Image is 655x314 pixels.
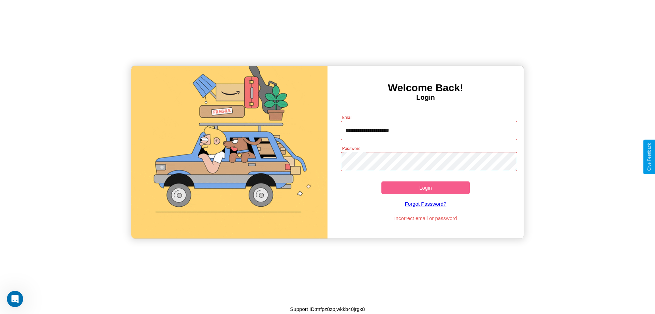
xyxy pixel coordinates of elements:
img: gif [131,66,327,238]
label: Password [342,146,360,151]
label: Email [342,114,353,120]
h3: Welcome Back! [327,82,524,94]
div: Give Feedback [647,143,652,171]
iframe: Intercom live chat [7,291,23,307]
h4: Login [327,94,524,101]
p: Incorrect email or password [337,214,514,223]
p: Support ID: mfpz8zpjwkkb40jrgx8 [290,304,365,314]
a: Forgot Password? [337,194,514,214]
button: Login [381,181,470,194]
